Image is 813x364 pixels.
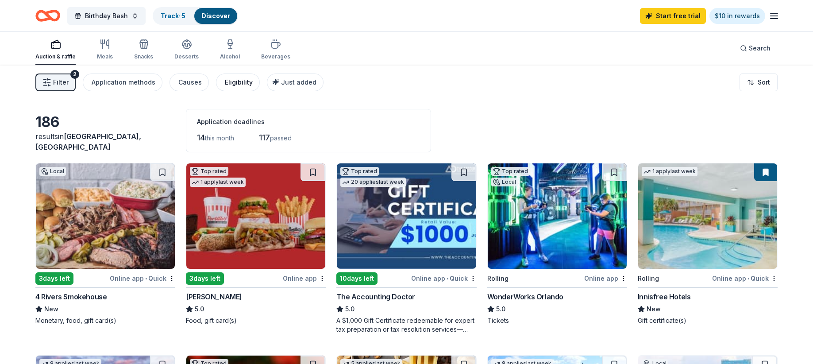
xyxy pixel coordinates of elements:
div: Online app Quick [411,273,477,284]
div: The Accounting Doctor [336,291,415,302]
span: Birthday Bash [85,11,128,21]
img: Image for WonderWorks Orlando [488,163,627,269]
a: Image for Innisfree Hotels1 applylast weekRollingOnline app•QuickInnisfree HotelsNewGift certific... [638,163,778,325]
span: passed [270,134,292,142]
button: Snacks [134,35,153,65]
span: • [145,275,147,282]
div: Rolling [487,273,509,284]
span: 5.0 [195,304,204,314]
span: in [35,132,141,151]
span: New [647,304,661,314]
div: Eligibility [225,77,253,88]
img: Image for Innisfree Hotels [638,163,777,269]
div: Auction & raffle [35,53,76,60]
span: Filter [53,77,69,88]
div: 1 apply last week [190,178,246,187]
span: Sort [758,77,770,88]
a: Track· 5 [161,12,185,19]
span: 14 [197,133,205,142]
span: 5.0 [496,304,505,314]
a: Image for 4 Rivers SmokehouseLocal3days leftOnline app•Quick4 Rivers SmokehouseNewMonetary, food,... [35,163,175,325]
div: 3 days left [35,272,73,285]
div: Innisfree Hotels [638,291,691,302]
img: Image for The Accounting Doctor [337,163,476,269]
div: Monetary, food, gift card(s) [35,316,175,325]
button: Birthday Bash [67,7,146,25]
img: Image for Portillo's [186,163,325,269]
button: Auction & raffle [35,35,76,65]
a: Image for The Accounting DoctorTop rated20 applieslast week10days leftOnline app•QuickThe Account... [336,163,476,334]
div: 10 days left [336,272,378,285]
div: Food, gift card(s) [186,316,326,325]
div: Snacks [134,53,153,60]
div: 20 applies last week [340,178,406,187]
button: Just added [267,74,324,91]
div: 3 days left [186,272,224,285]
span: Search [749,43,771,54]
span: this month [205,134,234,142]
a: Image for WonderWorks OrlandoTop ratedLocalRollingOnline appWonderWorks Orlando5.0Tickets [487,163,627,325]
button: Causes [170,74,209,91]
span: New [44,304,58,314]
a: Start free trial [640,8,706,24]
div: Local [491,178,518,186]
button: Filter2 [35,74,76,91]
button: Eligibility [216,74,260,91]
div: Top rated [340,167,379,176]
button: Alcohol [220,35,240,65]
div: Top rated [491,167,530,176]
div: Causes [178,77,202,88]
button: Sort [740,74,778,91]
div: Rolling [638,273,659,284]
div: [PERSON_NAME] [186,291,242,302]
button: Search [733,39,778,57]
button: Meals [97,35,113,65]
a: $10 in rewards [709,8,765,24]
div: Meals [97,53,113,60]
button: Track· 5Discover [153,7,238,25]
span: 5.0 [345,304,354,314]
div: Online app Quick [110,273,175,284]
div: Beverages [261,53,290,60]
div: Online app Quick [712,273,778,284]
div: 4 Rivers Smokehouse [35,291,107,302]
div: Online app [283,273,326,284]
div: Top rated [190,167,228,176]
a: Home [35,5,60,26]
div: Gift certificate(s) [638,316,778,325]
div: 2 [70,70,79,79]
span: • [447,275,448,282]
button: Beverages [261,35,290,65]
div: Tickets [487,316,627,325]
span: Just added [281,78,316,86]
div: Online app [584,273,627,284]
div: 1 apply last week [642,167,697,176]
button: Application methods [83,74,162,91]
div: Alcohol [220,53,240,60]
span: [GEOGRAPHIC_DATA], [GEOGRAPHIC_DATA] [35,132,141,151]
button: Desserts [174,35,199,65]
div: Desserts [174,53,199,60]
span: • [747,275,749,282]
div: 186 [35,113,175,131]
div: results [35,131,175,152]
span: 117 [259,133,270,142]
div: Application methods [92,77,155,88]
a: Discover [201,12,230,19]
div: A $1,000 Gift Certificate redeemable for expert tax preparation or tax resolution services—recipi... [336,316,476,334]
img: Image for 4 Rivers Smokehouse [36,163,175,269]
a: Image for Portillo'sTop rated1 applylast week3days leftOnline app[PERSON_NAME]5.0Food, gift card(s) [186,163,326,325]
div: Local [39,167,66,176]
div: WonderWorks Orlando [487,291,563,302]
div: Application deadlines [197,116,420,127]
